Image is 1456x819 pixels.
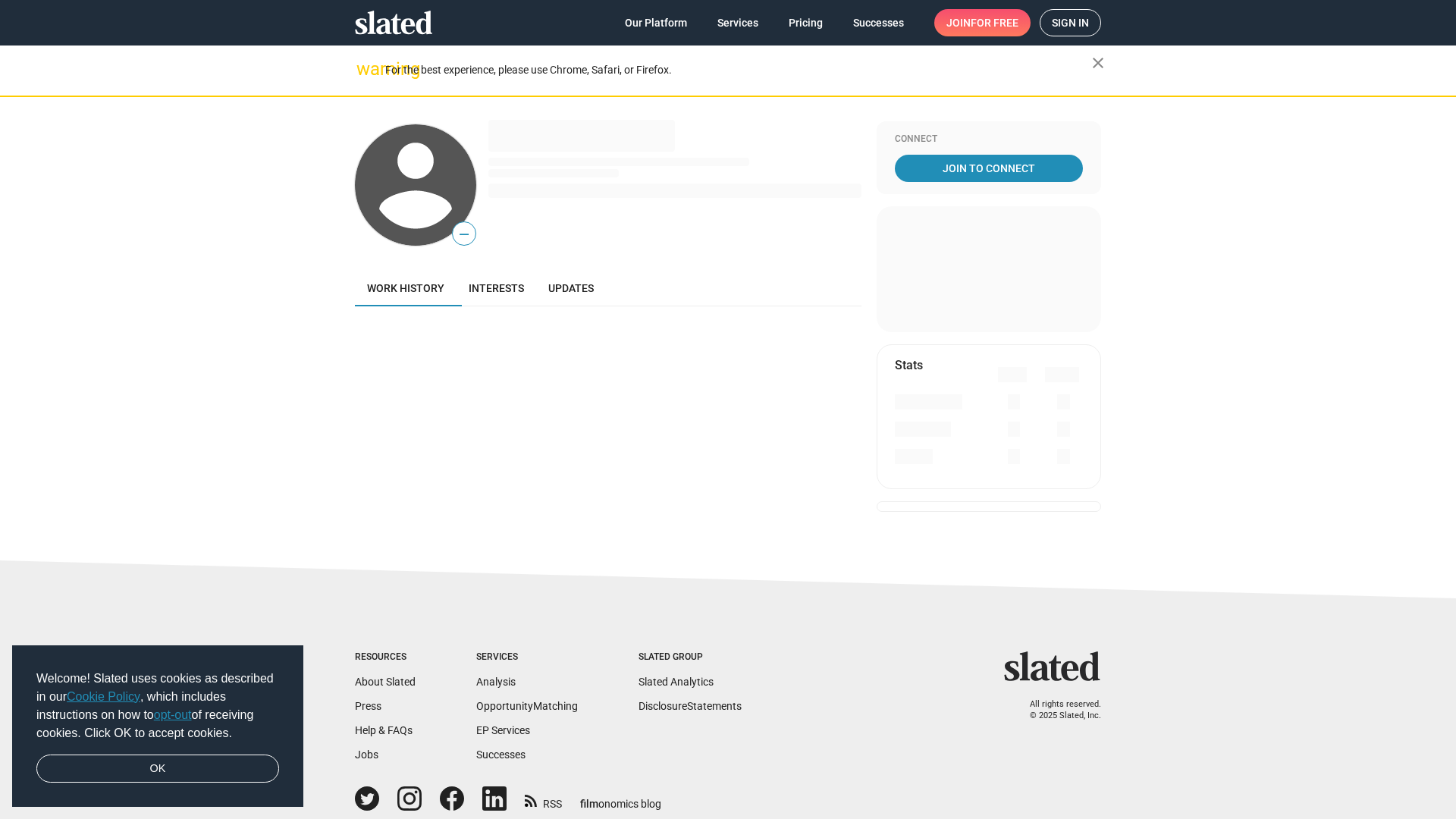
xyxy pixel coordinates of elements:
[355,700,381,712] a: Press
[1014,699,1101,721] p: All rights reserved. © 2025 Slated, Inc.
[476,700,578,712] a: OpportunityMatching
[946,9,1018,36] span: Join
[476,651,578,664] div: Services
[355,270,457,306] a: Work history
[717,9,758,36] span: Services
[895,133,1083,146] div: Connect
[625,9,687,36] span: Our Platform
[639,651,742,664] div: Slated Group
[853,9,904,36] span: Successes
[36,670,279,742] span: Welcome! Slated uses cookies as described in our , which includes instructions on how to of recei...
[355,651,416,664] div: Resources
[639,700,742,712] a: DisclosureStatements
[580,798,598,810] span: film
[355,724,413,736] a: Help & FAQs
[355,676,416,688] a: About Slated
[457,270,536,306] a: Interests
[36,755,279,783] a: dismiss cookie message
[895,357,923,373] mat-card-title: Stats
[548,282,594,294] span: Updates
[67,690,140,703] a: Cookie Policy
[367,282,444,294] span: Work history
[12,645,303,808] div: cookieconsent
[476,748,526,761] a: Successes
[525,788,562,811] a: RSS
[356,60,375,78] mat-icon: warning
[1040,9,1101,36] a: Sign in
[355,748,378,761] a: Jobs
[385,60,1092,80] div: For the best experience, please use Chrome, Safari, or Firefox.
[1052,10,1089,36] span: Sign in
[705,9,770,36] a: Services
[453,224,475,244] span: —
[895,155,1083,182] a: Join To Connect
[777,9,835,36] a: Pricing
[613,9,699,36] a: Our Platform
[639,676,714,688] a: Slated Analytics
[154,708,192,721] a: opt-out
[841,9,916,36] a: Successes
[971,9,1018,36] span: for free
[789,9,823,36] span: Pricing
[898,155,1080,182] span: Join To Connect
[536,270,606,306] a: Updates
[934,9,1031,36] a: Joinfor free
[1089,54,1107,72] mat-icon: close
[469,282,524,294] span: Interests
[476,676,516,688] a: Analysis
[580,785,661,811] a: filmonomics blog
[476,724,530,736] a: EP Services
